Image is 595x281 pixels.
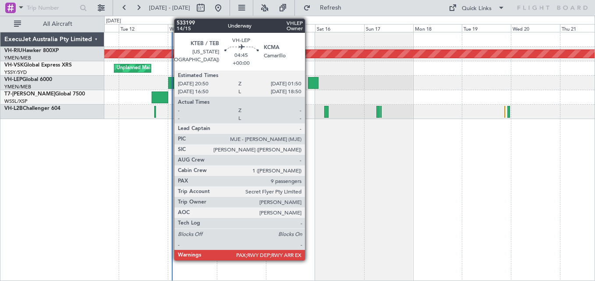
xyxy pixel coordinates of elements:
span: Refresh [312,5,349,11]
div: Unplanned Maint Sydney ([PERSON_NAME] Intl) [117,62,224,75]
button: Refresh [299,1,352,15]
input: Trip Number [27,1,77,14]
div: Thu 14 [217,24,266,32]
a: VH-VSKGlobal Express XRS [4,63,72,68]
div: Sun 17 [364,24,413,32]
a: VH-LEPGlobal 6000 [4,77,52,82]
div: Tue 12 [119,24,168,32]
div: Sat 16 [315,24,364,32]
a: VH-L2BChallenger 604 [4,106,60,111]
span: All Aircraft [23,21,92,27]
span: VH-VSK [4,63,24,68]
a: YMEN/MEB [4,55,31,61]
button: Quick Links [444,1,509,15]
span: VH-RIU [4,48,22,53]
a: YSSY/SYD [4,69,27,76]
a: YMEN/MEB [4,84,31,90]
span: VH-L2B [4,106,23,111]
a: VH-RIUHawker 800XP [4,48,59,53]
span: [DATE] - [DATE] [149,4,190,12]
div: Tue 19 [462,24,511,32]
a: WSSL/XSP [4,98,28,105]
span: T7-[PERSON_NAME] [4,91,55,97]
div: Quick Links [462,4,492,13]
div: Wed 20 [511,24,560,32]
div: [DATE] [106,18,121,25]
button: All Aircraft [10,17,95,31]
div: Fri 15 [266,24,315,32]
div: Mon 18 [413,24,462,32]
div: Wed 13 [168,24,217,32]
span: VH-LEP [4,77,22,82]
a: T7-[PERSON_NAME]Global 7500 [4,91,85,97]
